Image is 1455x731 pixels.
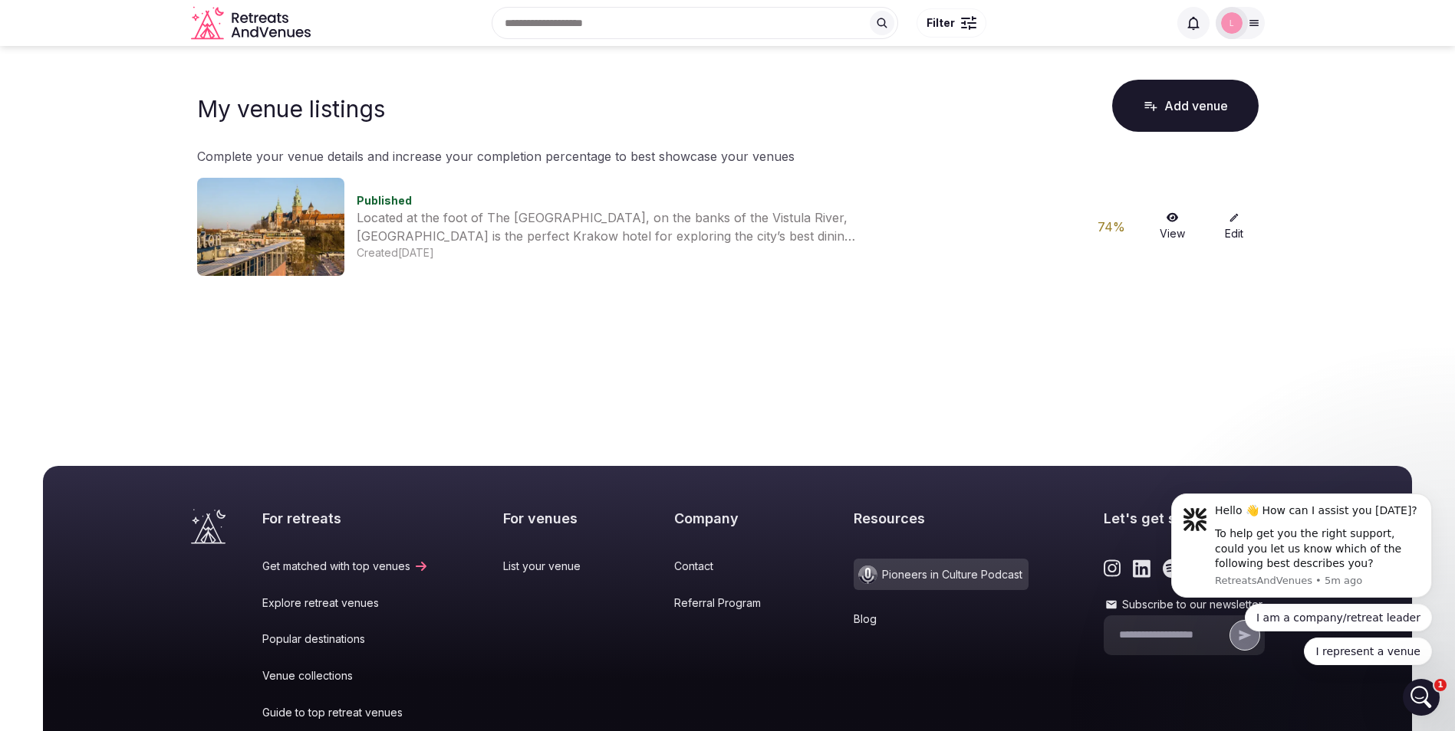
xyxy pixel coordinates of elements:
a: Get matched with top venues [262,559,429,574]
h2: For retreats [262,509,429,528]
h2: For venues [503,509,599,528]
a: Popular destinations [262,631,429,647]
a: Venue collections [262,668,429,683]
a: Explore retreat venues [262,595,429,611]
a: Pioneers in Culture Podcast [854,559,1029,590]
h2: Company [674,509,779,528]
a: Link to the retreats and venues Instagram page [1104,559,1121,579]
a: Visit the homepage [191,509,225,544]
a: Contact [674,559,779,574]
h2: Resources [854,509,1029,528]
span: Filter [927,15,955,31]
span: Published [357,194,412,207]
div: Located at the foot of The [GEOGRAPHIC_DATA], on the banks of the Vistula River, [GEOGRAPHIC_DATA... [357,208,855,245]
span: 1 [1434,679,1447,691]
iframe: Intercom live chat [1403,679,1440,716]
label: Subscribe to our newsletter [1104,597,1265,612]
a: Visit the homepage [191,6,314,41]
img: luca.ferraro [1221,12,1243,34]
a: Link to the retreats and venues LinkedIn page [1133,559,1151,579]
a: Referral Program [674,595,779,611]
a: View [1148,212,1197,241]
h1: My venue listings [197,95,385,123]
a: Edit [1210,212,1259,241]
div: 74 % [1087,218,1136,236]
img: Venue cover photo for null [197,178,344,276]
button: Add venue [1112,80,1259,132]
a: Blog [854,611,1029,627]
svg: Retreats and Venues company logo [191,6,314,41]
button: Filter [917,8,986,38]
div: Created [DATE] [357,245,1075,261]
h2: Let's get social [1104,509,1265,528]
a: List your venue [503,559,599,574]
iframe: Intercom notifications message [1148,474,1455,723]
a: Guide to top retreat venues [262,705,429,720]
p: Complete your venue details and increase your completion percentage to best showcase your venues [197,147,1259,166]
